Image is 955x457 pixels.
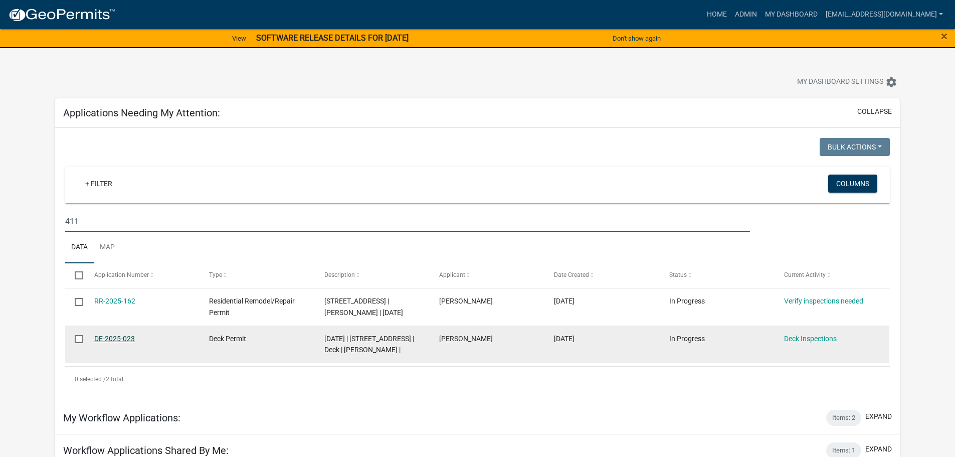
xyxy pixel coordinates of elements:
[65,211,749,232] input: Search for applications
[731,5,761,24] a: Admin
[784,335,837,343] a: Deck Inspections
[85,263,200,287] datatable-header-cell: Application Number
[789,72,905,92] button: My Dashboard Settingssettings
[324,271,355,278] span: Description
[828,175,877,193] button: Columns
[761,5,822,24] a: My Dashboard
[822,5,947,24] a: [EMAIL_ADDRESS][DOMAIN_NAME]
[94,232,121,264] a: Map
[820,138,890,156] button: Bulk Actions
[209,271,222,278] span: Type
[209,297,295,317] span: Residential Remodel/Repair Permit
[324,335,414,354] span: 08/11/2025 | 411 7TH ST S | Deck | SUSAN M JAMES |
[784,297,863,305] a: Verify inspections needed
[209,335,246,343] span: Deck Permit
[554,297,575,305] span: 08/21/2025
[941,30,947,42] button: Close
[439,297,493,305] span: Bethany
[554,271,589,278] span: Date Created
[430,263,544,287] datatable-header-cell: Applicant
[94,297,135,305] a: RR-2025-162
[63,107,220,119] h5: Applications Needing My Attention:
[439,271,465,278] span: Applicant
[75,376,106,383] span: 0 selected /
[784,271,826,278] span: Current Activity
[775,263,889,287] datatable-header-cell: Current Activity
[865,411,892,422] button: expand
[544,263,659,287] datatable-header-cell: Date Created
[703,5,731,24] a: Home
[324,297,403,317] span: 824 1ST ST S | Chris Cooke | 08/26/2025
[63,412,180,424] h5: My Workflow Applications:
[65,367,890,392] div: 2 total
[660,263,775,287] datatable-header-cell: Status
[669,297,705,305] span: In Progress
[63,444,229,456] h5: Workflow Applications Shared By Me:
[439,335,493,343] span: Bethany
[94,335,135,343] a: DE-2025-023
[65,263,84,287] datatable-header-cell: Select
[55,128,900,402] div: collapse
[200,263,314,287] datatable-header-cell: Type
[826,410,861,426] div: Items: 2
[865,444,892,454] button: expand
[77,175,120,193] a: + Filter
[857,106,892,117] button: collapse
[65,232,94,264] a: Data
[94,271,149,278] span: Application Number
[609,30,665,47] button: Don't show again
[314,263,429,287] datatable-header-cell: Description
[885,76,897,88] i: settings
[941,29,947,43] span: ×
[554,335,575,343] span: 08/11/2025
[797,76,883,88] span: My Dashboard Settings
[228,30,250,47] a: View
[669,271,687,278] span: Status
[669,335,705,343] span: In Progress
[256,33,409,43] strong: SOFTWARE RELEASE DETAILS FOR [DATE]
